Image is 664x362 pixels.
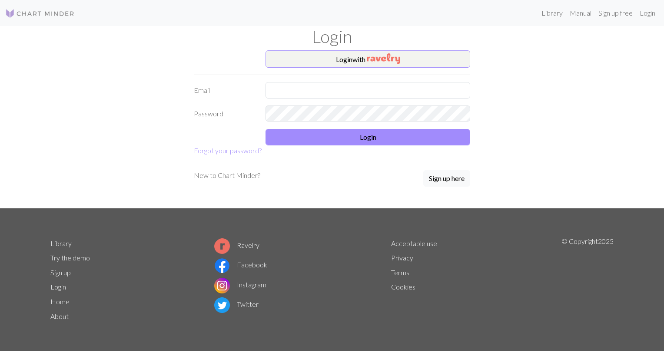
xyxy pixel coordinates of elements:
[214,241,259,249] a: Ravelry
[214,278,230,293] img: Instagram logo
[423,170,470,187] button: Sign up here
[595,4,636,22] a: Sign up free
[391,253,413,262] a: Privacy
[5,8,75,19] img: Logo
[561,236,614,324] p: © Copyright 2025
[45,26,619,47] h1: Login
[391,239,437,247] a: Acceptable use
[566,4,595,22] a: Manual
[636,4,659,22] a: Login
[50,268,71,276] a: Sign up
[189,82,260,99] label: Email
[391,283,415,291] a: Cookies
[50,283,66,291] a: Login
[194,146,262,155] a: Forgot your password?
[214,260,267,269] a: Facebook
[214,238,230,254] img: Ravelry logo
[214,258,230,273] img: Facebook logo
[50,239,72,247] a: Library
[214,280,266,289] a: Instagram
[189,105,260,122] label: Password
[50,312,69,320] a: About
[50,297,70,306] a: Home
[50,253,90,262] a: Try the demo
[367,53,400,64] img: Ravelry
[214,300,259,308] a: Twitter
[391,268,409,276] a: Terms
[214,297,230,313] img: Twitter logo
[266,129,470,145] button: Login
[538,4,566,22] a: Library
[266,50,470,68] button: Loginwith
[194,170,260,181] p: New to Chart Minder?
[423,170,470,188] a: Sign up here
